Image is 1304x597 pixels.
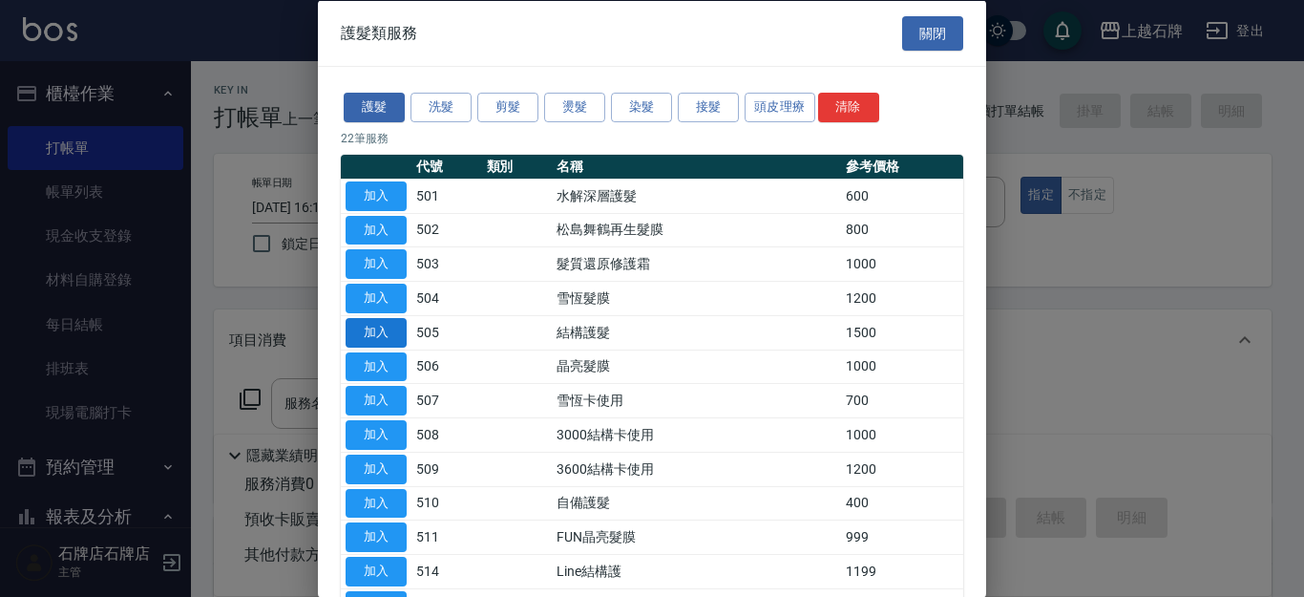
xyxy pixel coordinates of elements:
[552,179,841,213] td: 水解深層護髮
[552,213,841,247] td: 松島舞鶴再生髮膜
[841,486,963,521] td: 400
[818,93,879,122] button: 清除
[482,154,553,179] th: 類別
[411,350,482,384] td: 506
[477,93,538,122] button: 剪髮
[346,557,407,586] button: 加入
[552,246,841,281] td: 髮質還原修護霜
[341,23,417,42] span: 護髮類服務
[346,386,407,416] button: 加入
[902,15,963,51] button: 關閉
[841,383,963,417] td: 700
[346,249,407,279] button: 加入
[552,417,841,452] td: 3000結構卡使用
[552,154,841,179] th: 名稱
[841,154,963,179] th: 參考價格
[411,281,482,315] td: 504
[411,154,482,179] th: 代號
[552,281,841,315] td: 雪恆髮膜
[841,281,963,315] td: 1200
[346,317,407,347] button: 加入
[411,315,482,350] td: 505
[344,93,405,122] button: 護髮
[346,522,407,552] button: 加入
[411,554,482,588] td: 514
[841,554,963,588] td: 1199
[411,452,482,486] td: 509
[841,246,963,281] td: 1000
[552,520,841,554] td: FUN晶亮髮膜
[552,383,841,417] td: 雪恆卡使用
[841,315,963,350] td: 1500
[411,486,482,521] td: 510
[346,488,407,518] button: 加入
[346,454,407,483] button: 加入
[841,179,963,213] td: 600
[346,420,407,450] button: 加入
[346,352,407,381] button: 加入
[411,213,482,247] td: 502
[544,93,605,122] button: 燙髮
[346,284,407,313] button: 加入
[552,486,841,521] td: 自備護髮
[552,315,841,350] td: 結構護髮
[411,246,482,281] td: 503
[410,93,472,122] button: 洗髮
[841,452,963,486] td: 1200
[678,93,739,122] button: 接髮
[841,417,963,452] td: 1000
[346,215,407,245] button: 加入
[411,417,482,452] td: 508
[552,554,841,588] td: Line結構護
[552,350,841,384] td: 晶亮髮膜
[411,520,482,554] td: 511
[841,520,963,554] td: 999
[346,181,407,210] button: 加入
[552,452,841,486] td: 3600結構卡使用
[745,93,815,122] button: 頭皮理療
[411,179,482,213] td: 501
[841,213,963,247] td: 800
[341,129,963,146] p: 22 筆服務
[841,350,963,384] td: 1000
[411,383,482,417] td: 507
[611,93,672,122] button: 染髮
